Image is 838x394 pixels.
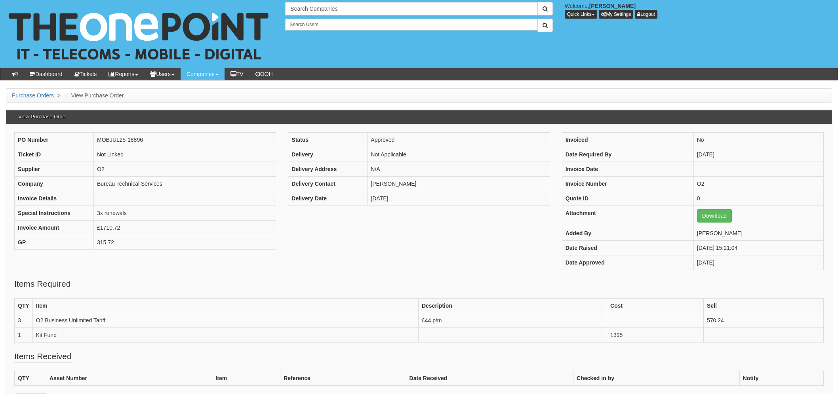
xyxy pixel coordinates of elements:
td: O2 [693,176,823,191]
a: Reports [103,68,144,80]
th: Checked in by [573,371,739,385]
td: Bureau Technical Services [94,176,276,191]
td: [DATE] 15:21:04 [693,240,823,255]
td: 3 [15,313,33,327]
th: QTY [15,371,46,385]
legend: Items Required [14,278,70,290]
td: O2 [94,162,276,176]
td: [PERSON_NAME] [368,176,550,191]
th: Item [212,371,280,385]
td: N/A [368,162,550,176]
td: Kit Fund [32,327,418,342]
th: Invoice Date [562,162,693,176]
td: [PERSON_NAME] [693,226,823,240]
td: £1710.72 [94,220,276,235]
th: Supplier [15,162,94,176]
th: Notify [739,371,823,385]
th: Status [288,132,368,147]
th: Invoice Amount [15,220,94,235]
th: Date Required By [562,147,693,162]
th: Delivery Date [288,191,368,206]
li: View Purchase Order [64,91,124,99]
th: Company [15,176,94,191]
th: Description [418,298,607,313]
th: Delivery Address [288,162,368,176]
h3: View Purchase Order [14,110,71,124]
td: Not Applicable [368,147,550,162]
a: My Settings [599,10,634,19]
th: Quote ID [562,191,693,206]
th: Item [32,298,418,313]
input: Search Users [285,19,537,30]
td: 1395 [607,327,704,342]
td: [DATE] [693,255,823,270]
th: Attachment [562,206,693,226]
th: Date Approved [562,255,693,270]
td: 570.24 [703,313,823,327]
th: Invoice Details [15,191,94,206]
td: O2 Business Unlimited Tariff [32,313,418,327]
a: Users [144,68,181,80]
th: Invoiced [562,132,693,147]
td: MOBJUL25-18896 [94,132,276,147]
th: Reference [280,371,406,385]
th: PO Number [15,132,94,147]
th: Date Raised [562,240,693,255]
th: Date Received [406,371,573,385]
th: Ticket ID [15,147,94,162]
a: Purchase Orders [12,92,54,99]
th: GP [15,235,94,249]
th: Added By [562,226,693,240]
th: Delivery [288,147,368,162]
a: Logout [635,10,657,19]
th: Cost [607,298,704,313]
td: 0 [693,191,823,206]
td: [DATE] [368,191,550,206]
th: Special Instructions [15,206,94,220]
th: Asset Number [46,371,212,385]
th: QTY [15,298,33,313]
button: Quick Links [565,10,597,19]
td: No [693,132,823,147]
a: Companies [181,68,225,80]
td: 315.72 [94,235,276,249]
div: Welcome, [559,2,838,19]
a: Dashboard [24,68,69,80]
td: Approved [368,132,550,147]
span: > [55,92,63,99]
td: 3x renewals [94,206,276,220]
legend: Items Received [14,350,72,363]
a: Download [697,209,732,223]
td: [DATE] [693,147,823,162]
a: Tickets [69,68,103,80]
td: Not Linked [94,147,276,162]
b: [PERSON_NAME] [589,3,636,9]
td: 1 [15,327,33,342]
th: Invoice Number [562,176,693,191]
td: £44 p/m [418,313,607,327]
a: OOH [249,68,279,80]
a: TV [225,68,249,80]
th: Delivery Contact [288,176,368,191]
th: Sell [703,298,823,313]
input: Search Companies [285,2,537,15]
